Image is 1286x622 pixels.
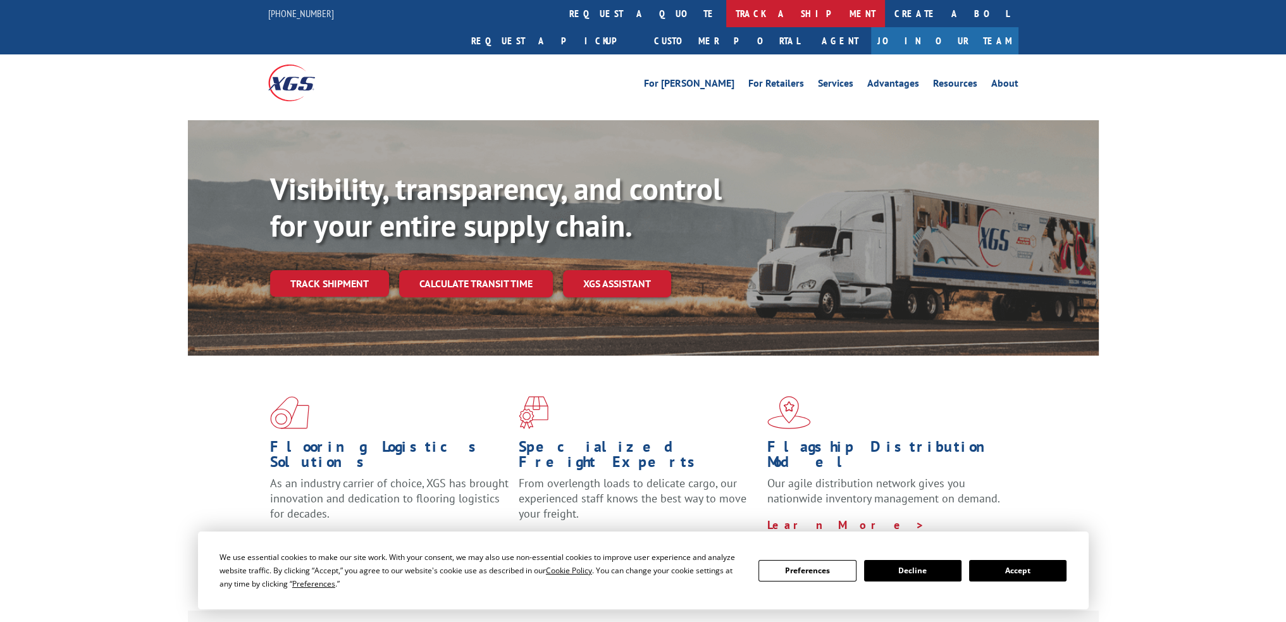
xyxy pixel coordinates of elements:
span: Preferences [292,578,335,589]
a: Calculate transit time [399,270,553,297]
a: About [991,78,1018,92]
div: Cookie Consent Prompt [198,532,1089,609]
button: Accept [969,560,1067,582]
a: Learn More > [767,518,925,532]
a: For [PERSON_NAME] [644,78,734,92]
button: Decline [864,560,961,582]
span: Cookie Policy [546,565,592,576]
a: Resources [933,78,977,92]
img: xgs-icon-total-supply-chain-intelligence-red [270,396,309,429]
img: xgs-icon-flagship-distribution-model-red [767,396,811,429]
a: Customer Portal [645,27,809,54]
a: XGS ASSISTANT [563,270,671,297]
a: Services [818,78,853,92]
a: [PHONE_NUMBER] [268,7,334,20]
div: We use essential cookies to make our site work. With your consent, we may also use non-essential ... [219,550,743,590]
h1: Flooring Logistics Solutions [270,439,509,476]
span: As an industry carrier of choice, XGS has brought innovation and dedication to flooring logistics... [270,476,509,521]
a: Request a pickup [462,27,645,54]
a: Join Our Team [871,27,1018,54]
p: From overlength loads to delicate cargo, our experienced staff knows the best way to move your fr... [519,476,758,532]
button: Preferences [758,560,856,582]
b: Visibility, transparency, and control for your entire supply chain. [270,169,722,245]
h1: Flagship Distribution Model [767,439,1006,476]
a: For Retailers [748,78,804,92]
a: Track shipment [270,270,389,297]
img: xgs-icon-focused-on-flooring-red [519,396,548,429]
h1: Specialized Freight Experts [519,439,758,476]
a: Agent [809,27,871,54]
span: Our agile distribution network gives you nationwide inventory management on demand. [767,476,1000,506]
a: Advantages [867,78,919,92]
